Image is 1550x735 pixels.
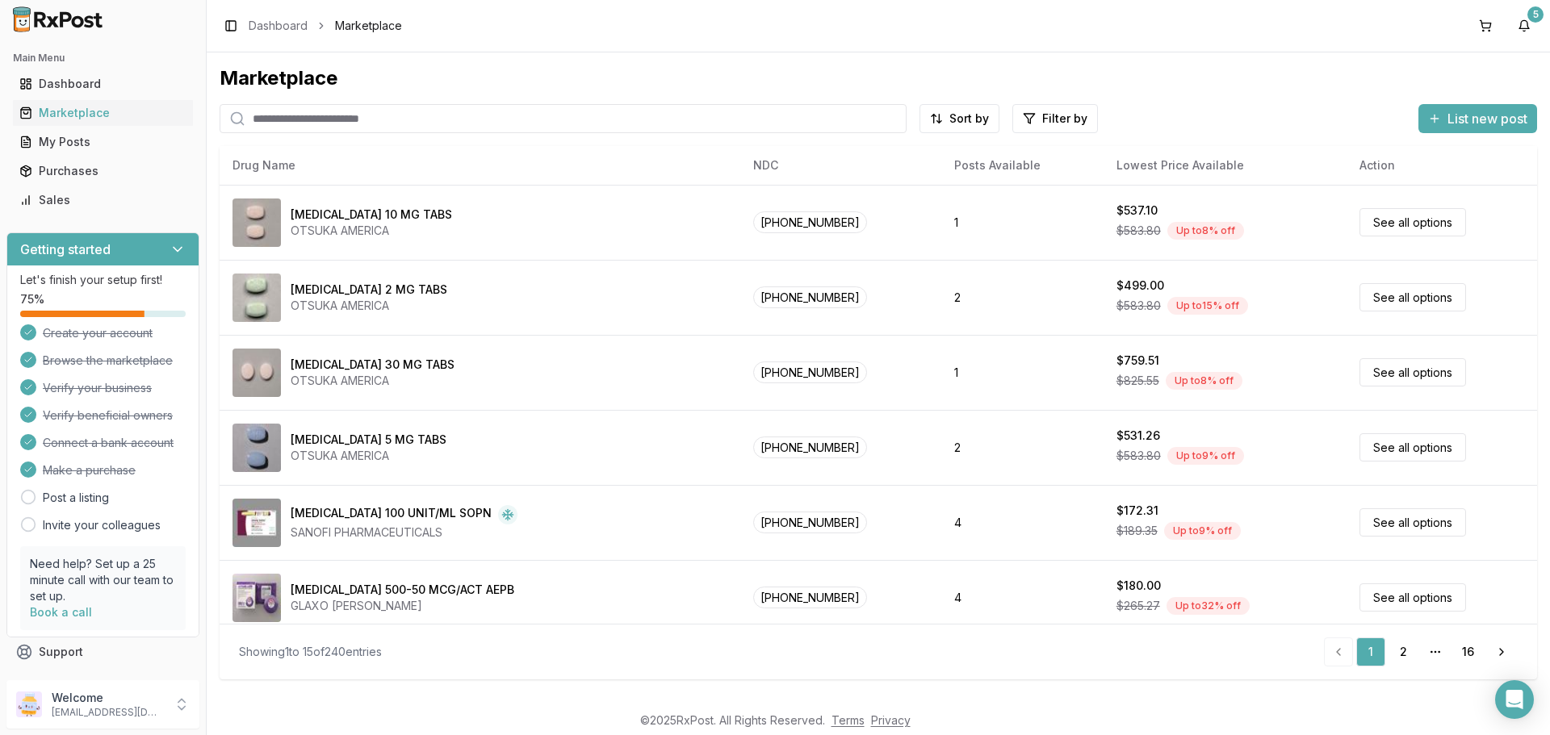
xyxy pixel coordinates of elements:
[43,517,161,533] a: Invite your colleagues
[43,380,152,396] span: Verify your business
[1453,637,1482,666] a: 16
[6,129,199,155] button: My Posts
[1116,448,1161,464] span: $583.80
[249,18,402,34] nav: breadcrumb
[291,373,455,389] div: OTSUKA AMERICA
[13,127,193,157] a: My Posts
[1116,278,1164,294] div: $499.00
[941,260,1103,335] td: 2
[19,105,186,121] div: Marketplace
[1389,637,1418,666] a: 2
[232,349,281,397] img: Abilify 30 MG TABS
[1485,637,1518,666] a: Go to next page
[1116,523,1158,539] span: $189.35
[753,512,867,533] span: [PHONE_NUMBER]
[291,207,452,223] div: [MEDICAL_DATA] 10 MG TABS
[291,282,447,298] div: [MEDICAL_DATA] 2 MG TABS
[871,713,911,727] a: Privacy
[832,713,865,727] a: Terms
[920,104,999,133] button: Sort by
[43,353,173,369] span: Browse the marketplace
[1324,637,1518,666] nav: pagination
[941,560,1103,635] td: 4
[1116,203,1158,219] div: $537.10
[1359,433,1466,461] a: See all options
[1167,447,1244,465] div: Up to 9 % off
[13,98,193,127] a: Marketplace
[43,462,136,478] span: Make a purchase
[19,134,186,150] div: My Posts
[1359,208,1466,236] a: See all options
[1116,578,1161,594] div: $180.00
[1042,111,1087,127] span: Filter by
[1116,503,1158,519] div: $172.31
[232,499,281,547] img: Admelog SoloStar 100 UNIT/ML SOPN
[941,410,1103,485] td: 2
[941,146,1103,185] th: Posts Available
[19,163,186,179] div: Purchases
[1359,508,1466,537] a: See all options
[20,291,44,307] span: 75 %
[1167,297,1248,315] div: Up to 15 % off
[941,185,1103,260] td: 1
[20,240,111,259] h3: Getting started
[1116,598,1160,614] span: $265.27
[13,157,193,186] a: Purchases
[1447,109,1527,128] span: List new post
[1495,680,1534,719] div: Open Intercom Messenger
[1116,428,1160,444] div: $531.26
[291,505,492,524] div: [MEDICAL_DATA] 100 UNIT/ML SOPN
[1418,112,1537,128] a: List new post
[1116,223,1161,239] span: $583.80
[6,187,199,213] button: Sales
[1116,353,1159,369] div: $759.51
[941,485,1103,560] td: 4
[6,158,199,184] button: Purchases
[220,65,1537,91] div: Marketplace
[19,76,186,92] div: Dashboard
[753,286,867,308] span: [PHONE_NUMBER]
[1167,597,1250,615] div: Up to 32 % off
[753,587,867,608] span: [PHONE_NUMBER]
[30,605,92,619] a: Book a call
[13,186,193,215] a: Sales
[1527,6,1544,23] div: 5
[52,690,164,706] p: Welcome
[19,192,186,208] div: Sales
[1359,583,1466,612] a: See all options
[232,198,281,247] img: Abilify 10 MG TABS
[43,435,174,451] span: Connect a bank account
[232,274,281,322] img: Abilify 2 MG TABS
[291,598,514,614] div: GLAXO [PERSON_NAME]
[1012,104,1098,133] button: Filter by
[52,706,164,719] p: [EMAIL_ADDRESS][DOMAIN_NAME]
[6,637,199,666] button: Support
[291,448,446,464] div: OTSUKA AMERICA
[1116,298,1161,314] span: $583.80
[753,436,867,458] span: [PHONE_NUMBER]
[753,211,867,233] span: [PHONE_NUMBER]
[43,325,153,341] span: Create your account
[291,582,514,598] div: [MEDICAL_DATA] 500-50 MCG/ACT AEPB
[1166,372,1242,390] div: Up to 8 % off
[1511,13,1537,39] button: 5
[6,100,199,126] button: Marketplace
[949,111,989,127] span: Sort by
[1167,222,1244,240] div: Up to 8 % off
[1347,146,1537,185] th: Action
[1356,637,1385,666] a: 1
[232,574,281,622] img: Advair Diskus 500-50 MCG/ACT AEPB
[220,146,740,185] th: Drug Name
[291,298,447,314] div: OTSUKA AMERICA
[20,272,186,288] p: Let's finish your setup first!
[1418,104,1537,133] button: List new post
[239,644,382,660] div: Showing 1 to 15 of 240 entries
[13,52,193,65] h2: Main Menu
[1359,358,1466,386] a: See all options
[941,335,1103,410] td: 1
[740,146,941,185] th: NDC
[1116,373,1159,389] span: $825.55
[43,407,173,424] span: Verify beneficial owners
[291,223,452,239] div: OTSUKA AMERICA
[16,691,42,717] img: User avatar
